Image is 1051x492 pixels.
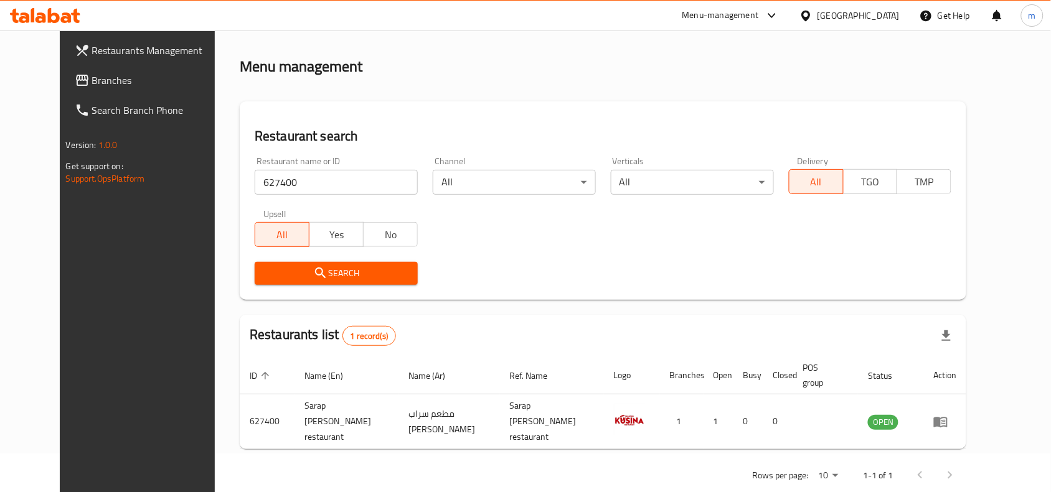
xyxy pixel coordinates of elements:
a: Home [240,17,280,32]
td: 1 [704,394,733,449]
div: [GEOGRAPHIC_DATA] [818,9,900,22]
h2: Menu management [240,57,362,77]
a: Search Branch Phone [65,95,235,125]
td: 1 [660,394,704,449]
div: All [611,170,774,195]
td: 0 [733,394,763,449]
span: POS group [803,360,844,390]
td: Sarap [PERSON_NAME] restaurant [500,394,604,449]
button: Search [255,262,418,285]
th: Open [704,356,733,394]
img: Sarap ng Kusina restaurant [614,404,645,435]
label: Delivery [798,157,829,165]
span: TGO [849,173,893,191]
span: Restaurants Management [92,43,225,58]
span: Ref. Name [510,368,564,383]
th: Busy [733,356,763,394]
div: Total records count [342,326,397,346]
button: TGO [843,169,898,194]
span: TMP [902,173,946,191]
td: مطعم سراب [PERSON_NAME] [398,394,499,449]
p: Rows per page: [752,468,808,483]
a: Restaurants Management [65,35,235,65]
h2: Restaurant search [255,127,951,146]
span: Name (Ar) [408,368,461,383]
label: Upsell [263,210,286,218]
span: Search Branch Phone [92,103,225,118]
td: 0 [763,394,793,449]
button: All [789,169,844,194]
a: Support.OpsPlatform [66,170,145,187]
span: 1.0.0 [98,137,118,153]
span: Version: [66,137,97,153]
button: No [363,222,418,247]
span: Menu management [294,17,377,32]
div: All [433,170,596,195]
p: 1-1 of 1 [863,468,893,483]
th: Closed [763,356,793,394]
a: Branches [65,65,235,95]
span: m [1029,9,1036,22]
button: Yes [309,222,364,247]
td: Sarap [PERSON_NAME] restaurant [295,394,398,449]
button: All [255,222,309,247]
th: Branches [660,356,704,394]
span: Name (En) [304,368,359,383]
span: No [369,226,413,244]
div: Export file [931,321,961,351]
span: OPEN [868,415,898,429]
input: Search for restaurant name or ID.. [255,170,418,195]
span: ID [250,368,273,383]
span: All [794,173,839,191]
span: Search [265,266,408,281]
td: 627400 [240,394,295,449]
li: / [285,17,289,32]
table: enhanced table [240,356,966,449]
th: Logo [604,356,660,394]
span: Status [868,368,908,383]
h2: Restaurants list [250,325,396,346]
span: Yes [314,226,359,244]
th: Action [923,356,966,394]
span: Branches [92,73,225,88]
span: Get support on: [66,158,123,174]
span: All [260,226,304,244]
div: Menu-management [682,8,759,23]
span: 1 record(s) [343,330,396,342]
button: TMP [897,169,951,194]
div: Menu [933,414,956,429]
div: Rows per page: [813,466,843,485]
